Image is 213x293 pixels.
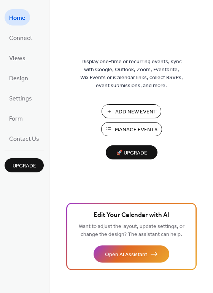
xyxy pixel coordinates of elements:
[5,29,37,46] a: Connect
[5,130,44,146] a: Contact Us
[9,32,32,44] span: Connect
[5,158,44,172] button: Upgrade
[105,251,147,259] span: Open AI Assistant
[79,221,184,240] span: Want to adjust the layout, update settings, or change the design? The assistant can help.
[94,245,169,263] button: Open AI Assistant
[9,113,23,125] span: Form
[101,122,162,136] button: Manage Events
[110,148,153,158] span: 🚀 Upgrade
[94,210,169,221] span: Edit Your Calendar with AI
[5,9,30,25] a: Home
[5,49,30,66] a: Views
[80,58,183,90] span: Display one-time or recurring events, sync with Google, Outlook, Zoom, Eventbrite, Wix Events or ...
[9,12,25,24] span: Home
[115,126,157,134] span: Manage Events
[13,162,36,170] span: Upgrade
[5,110,27,126] a: Form
[9,73,28,84] span: Design
[9,133,39,145] span: Contact Us
[9,53,25,64] span: Views
[115,108,157,116] span: Add New Event
[9,93,32,105] span: Settings
[5,90,37,106] a: Settings
[106,145,157,159] button: 🚀 Upgrade
[5,70,33,86] a: Design
[102,104,161,118] button: Add New Event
